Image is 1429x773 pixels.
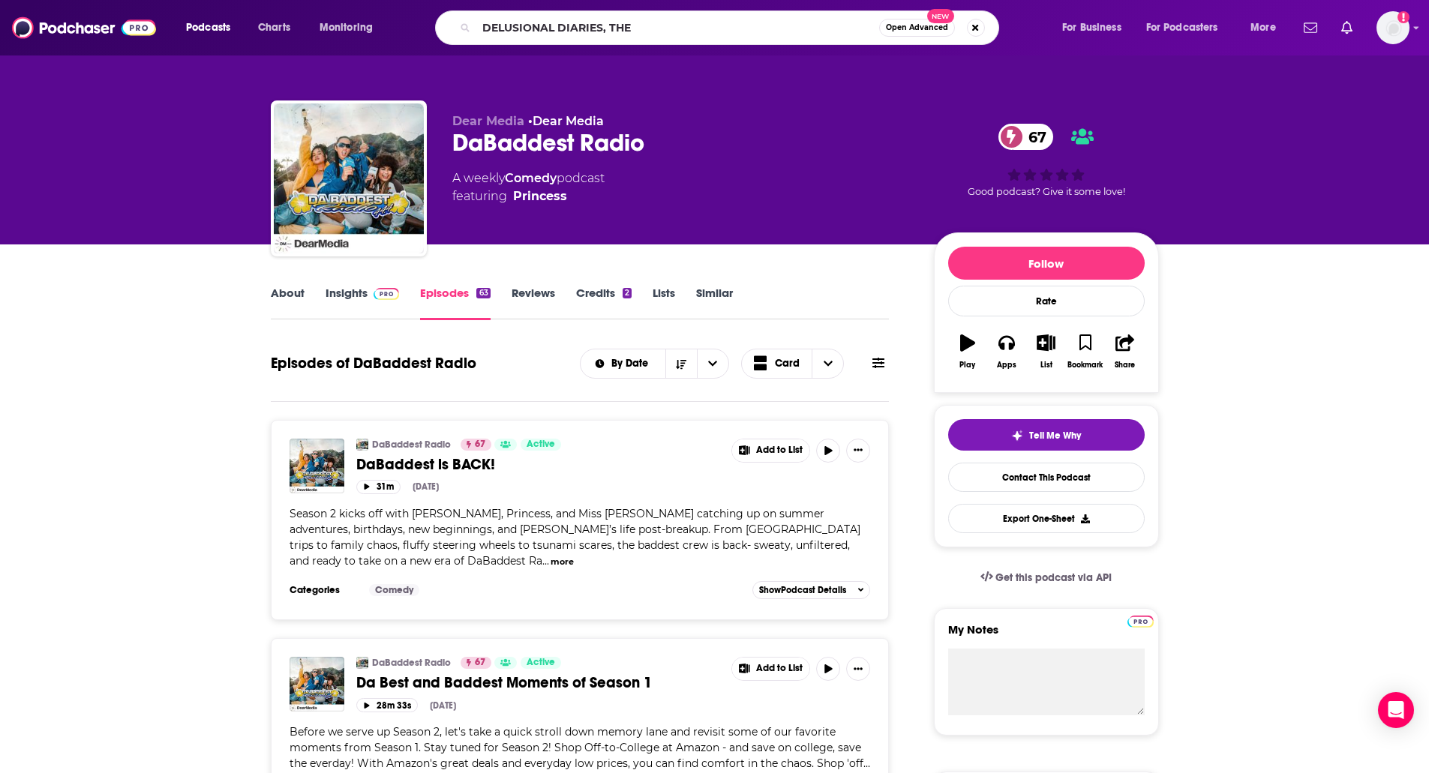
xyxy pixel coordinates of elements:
a: Reviews [512,286,555,320]
span: 67 [1013,124,1054,150]
img: DaBaddest Radio [274,103,424,253]
div: Open Intercom Messenger [1378,692,1414,728]
span: Active [527,655,555,670]
h1: Episodes of DaBaddest Radio [271,354,476,373]
img: Podchaser Pro [374,288,400,300]
span: • [528,114,604,128]
img: Podchaser Pro [1127,616,1154,628]
a: Lists [653,286,675,320]
a: Contact This Podcast [948,463,1145,492]
button: open menu [309,16,392,40]
img: tell me why sparkle [1011,430,1023,442]
button: ShowPodcast Details [752,581,871,599]
span: Add to List [756,663,803,674]
a: 67 [998,124,1054,150]
a: Comedy [505,171,557,185]
a: Pro website [1127,613,1154,628]
img: Podchaser - Follow, Share and Rate Podcasts [12,13,156,42]
button: Show More Button [732,658,810,680]
button: open menu [1240,16,1295,40]
button: 28m 33s [356,698,418,712]
div: Apps [997,361,1016,370]
span: ... [863,757,870,770]
a: Show notifications dropdown [1298,15,1323,40]
div: 2 [623,288,632,298]
span: Podcasts [186,17,230,38]
span: For Business [1062,17,1121,38]
span: ... [542,554,549,568]
h3: Categories [290,584,357,596]
button: 31m [356,480,401,494]
svg: Add a profile image [1397,11,1409,23]
span: Get this podcast via API [995,571,1112,584]
div: Rate [948,286,1145,316]
div: [DATE] [430,700,456,711]
div: [DATE] [413,481,439,492]
a: Episodes63 [420,286,490,320]
span: Da Best and Baddest Moments of Season 1 [356,673,652,692]
span: 67 [475,655,485,670]
span: More [1250,17,1276,38]
span: Add to List [756,445,803,456]
div: Share [1115,361,1135,370]
a: About [271,286,305,320]
span: Show Podcast Details [759,585,846,595]
button: Share [1105,325,1144,379]
img: DaBaddest Radio [356,439,368,451]
span: Dear Media [452,114,524,128]
span: Season 2 kicks off with [PERSON_NAME], Princess, and Miss [PERSON_NAME] catching up on summer adv... [290,507,860,568]
button: Export One-Sheet [948,504,1145,533]
span: DaBaddest is BACK! [356,455,495,474]
div: 67Good podcast? Give it some love! [934,114,1159,207]
button: Open AdvancedNew [879,19,955,37]
button: Choose View [741,349,845,379]
button: Sort Direction [665,349,697,378]
img: DaBaddest is BACK! [290,439,344,493]
div: Bookmark [1067,361,1103,370]
img: Da Best and Baddest Moments of Season 1 [290,657,344,712]
a: 67 [461,439,491,451]
span: Monitoring [320,17,373,38]
img: DaBaddest Radio [356,657,368,669]
div: A weekly podcast [452,169,605,205]
span: Active [527,437,555,452]
a: Credits2 [576,286,632,320]
span: Card [775,358,800,369]
button: Play [948,325,987,379]
a: Princess [513,187,567,205]
a: 67 [461,657,491,669]
button: open menu [581,358,665,369]
a: Comedy [369,584,419,596]
button: Show More Button [846,657,870,681]
button: Show More Button [846,439,870,463]
span: featuring [452,187,605,205]
span: Good podcast? Give it some love! [968,186,1125,197]
div: Search podcasts, credits, & more... [449,10,1013,45]
button: Bookmark [1066,325,1105,379]
h2: Choose List sort [580,349,729,379]
a: Show notifications dropdown [1335,15,1358,40]
button: more [551,556,574,568]
span: Logged in as ereardon [1376,11,1409,44]
div: Play [959,361,975,370]
a: Charts [248,16,299,40]
a: Active [521,439,561,451]
button: List [1026,325,1065,379]
a: DaBaddest Radio [372,657,451,669]
a: Get this podcast via API [968,559,1124,596]
span: Tell Me Why [1029,430,1081,442]
span: New [927,9,954,23]
button: Apps [987,325,1026,379]
label: My Notes [948,622,1145,649]
a: DaBaddest Radio [372,439,451,451]
span: Charts [258,17,290,38]
input: Search podcasts, credits, & more... [476,16,879,40]
button: open menu [1136,16,1240,40]
span: 67 [475,437,485,452]
img: User Profile [1376,11,1409,44]
button: open menu [176,16,250,40]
